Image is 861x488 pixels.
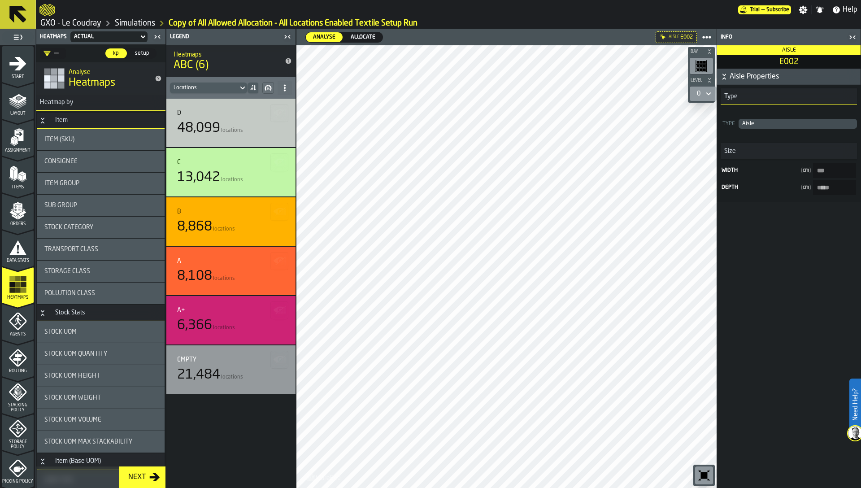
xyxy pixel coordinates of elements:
[270,301,288,319] button: button-
[37,453,165,470] h3: title-section-Item (Base UOM)
[44,372,157,379] div: Title
[782,48,796,53] span: Aisle
[44,180,157,187] div: Title
[37,321,165,343] div: stat-Stock UOM
[37,387,165,409] div: stat-Stock UOM Weight
[44,394,101,401] span: Stock UOM Weight
[697,90,700,97] div: DropdownMenuValue-
[221,127,243,134] span: locations
[2,111,34,116] span: Layout
[131,49,152,57] span: setup
[166,296,296,344] div: stat-
[177,159,285,166] div: Title
[2,403,34,413] span: Stacking Policy
[37,343,165,365] div: stat-Stock UOM Quantity
[177,307,285,314] div: Title
[44,224,157,231] div: Title
[168,34,281,40] div: Legend
[44,328,77,335] span: Stock UOM
[717,29,861,45] header: Info
[270,351,288,369] button: button-
[44,394,157,401] div: Title
[669,35,679,39] div: Aisle
[2,230,34,266] li: menu Data Stats
[37,458,48,465] button: Button-Item (Base UOM)-open
[2,440,34,449] span: Storage Policy
[69,67,148,76] h2: Sub Title
[177,356,196,363] div: Empty
[44,158,157,165] div: Title
[44,268,157,275] div: Title
[37,217,165,238] div: stat-Stock Category
[721,143,857,159] h3: title-section-Size
[44,202,157,209] div: Title
[738,5,791,14] div: Menu Subscription
[109,49,123,57] span: kpi
[2,46,34,82] li: menu Start
[2,332,34,337] span: Agents
[44,136,74,143] span: Item (SKU)
[37,309,48,317] button: Button-Stock Stats-open
[177,109,285,117] div: Title
[69,76,115,90] span: Heatmaps
[37,305,165,321] h3: title-section-Stock Stats
[2,377,34,413] li: menu Stacking Policy
[44,416,101,423] span: Stock UOM Volume
[44,350,157,357] div: Title
[36,95,165,111] h3: title-section-Heatmap by
[44,290,157,297] div: Title
[44,290,95,297] span: Pollution Class
[309,33,339,41] span: Analyse
[169,18,417,28] a: link-to-/wh/i/efd9e906-5eb9-41af-aac9-d3e075764b8d/simulations/91aa2c4c-1e88-451b-b978-d7be74590450
[270,203,288,221] button: button-
[795,5,811,14] label: button-toggle-Settings
[2,340,34,376] li: menu Routing
[177,257,285,265] div: Title
[44,438,132,445] span: Stock UOM Max Stackability
[693,465,715,486] div: button-toolbar-undefined
[2,267,34,303] li: menu Heatmaps
[801,185,803,190] span: (
[44,136,157,143] div: Title
[44,438,157,445] div: Title
[44,246,157,253] div: Title
[177,208,285,215] div: Title
[166,148,296,196] div: stat-
[828,4,861,15] label: button-toggle-Help
[166,29,296,45] header: Legend
[166,197,296,246] div: stat-
[2,304,34,340] li: menu Agents
[177,356,285,363] div: Title
[2,479,34,484] span: Picking Policy
[813,180,856,195] input: input-value-Depth input-value-Depth
[801,184,811,191] span: cm
[44,202,77,209] span: Sub Group
[174,85,235,91] div: DropdownMenuValue-totalExistedLocations
[44,350,107,357] span: Stock UOM Quantity
[689,49,705,54] span: Bay
[688,76,715,85] button: button-
[2,74,34,79] span: Start
[221,177,243,183] span: locations
[170,83,247,93] div: DropdownMenuValue-totalExistedLocations
[177,170,220,186] div: 13,042
[722,167,797,174] span: Width
[2,414,34,450] li: menu Storage Policy
[40,18,101,28] a: link-to-/wh/i/efd9e906-5eb9-41af-aac9-d3e075764b8d
[812,5,828,14] label: button-toggle-Notifications
[37,409,165,431] div: stat-Stock UOM Volume
[177,219,212,235] div: 8,868
[177,120,220,136] div: 48,099
[343,32,383,43] label: button-switch-multi-Allocate
[166,345,296,394] div: stat-
[105,48,127,59] label: button-switch-multi-kpi
[347,33,379,41] span: Allocate
[2,157,34,192] li: menu Items
[177,307,185,314] div: A+
[125,472,149,483] div: Next
[688,56,715,76] div: button-toolbar-undefined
